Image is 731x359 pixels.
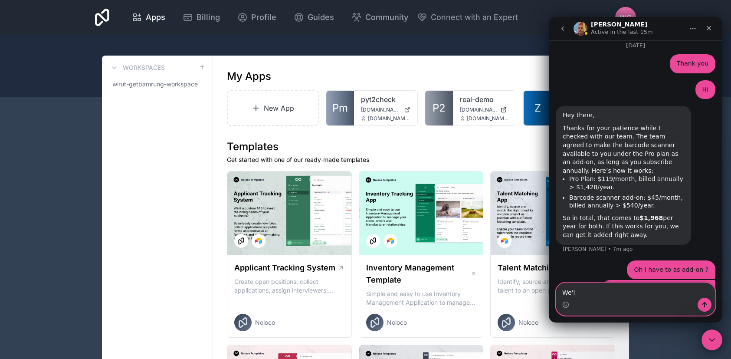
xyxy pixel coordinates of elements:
[620,12,632,23] span: WG
[498,277,608,295] p: Identify, source and match the right talent to an open project or position with our Talent Matchi...
[368,115,410,122] span: [DOMAIN_NAME][EMAIL_ADDRESS][DOMAIN_NAME]
[326,91,354,125] a: Pm
[366,290,476,307] p: Simple and easy to use Inventory Management Application to manage your stock, orders and Manufact...
[534,101,541,115] span: Z
[227,90,319,126] a: New App
[431,11,518,23] span: Connect with an Expert
[433,101,446,115] span: P2
[308,11,334,23] span: Guides
[227,155,615,164] p: Get started with one of our ready-made templates
[524,91,551,125] a: Z
[230,8,283,27] a: Profile
[255,237,262,244] img: Airtable Logo
[518,318,538,327] span: Noloco
[361,106,400,113] span: [DOMAIN_NAME]
[460,106,497,113] span: [DOMAIN_NAME]
[234,277,344,295] p: Create open positions, collect applications, assign interviewers, centralise candidate feedback a...
[549,17,722,323] iframe: Intercom live chat
[197,11,220,23] span: Billing
[467,115,509,122] span: [DOMAIN_NAME][EMAIL_ADDRESS][DOMAIN_NAME]
[460,94,509,105] a: real-demo
[387,237,394,244] img: Airtable Logo
[251,11,276,23] span: Profile
[332,101,348,115] span: Pm
[109,63,165,73] a: Workspaces
[227,140,615,154] h1: Templates
[501,237,508,244] img: Airtable Logo
[365,11,408,23] span: Community
[361,94,410,105] a: pyt2check
[460,106,509,113] a: [DOMAIN_NAME]
[361,106,410,113] a: [DOMAIN_NAME]
[125,8,172,27] a: Apps
[227,69,271,83] h1: My Apps
[234,262,335,274] h1: Applicant Tracking System
[112,80,198,89] span: wirut-getbamrung-workspace
[425,91,453,125] a: P2
[123,63,165,72] h3: Workspaces
[366,262,470,286] h1: Inventory Management Template
[287,8,341,27] a: Guides
[498,262,596,274] h1: Talent Matching Template
[344,8,415,27] a: Community
[109,76,206,92] a: wirut-getbamrung-workspace
[701,329,722,350] iframe: Intercom live chat
[255,318,275,327] span: Noloco
[417,11,518,23] button: Connect with an Expert
[146,11,165,23] span: Apps
[176,8,227,27] a: Billing
[387,318,407,327] span: Noloco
